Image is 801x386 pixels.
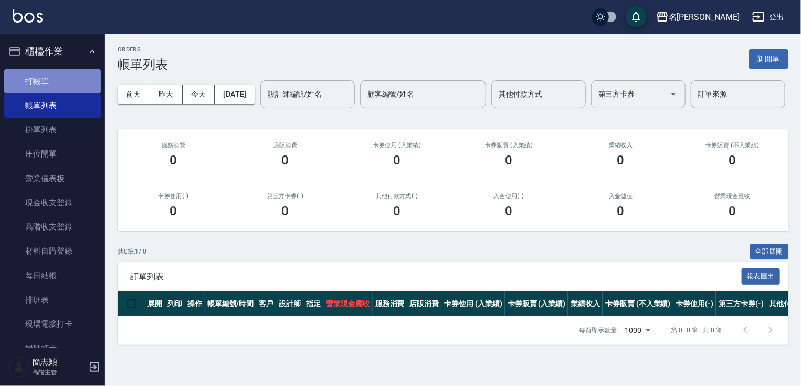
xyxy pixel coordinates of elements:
[32,357,86,368] h5: 簡志穎
[617,204,625,218] h3: 0
[665,86,682,102] button: Open
[242,193,329,200] h2: 第三方卡券(-)
[118,46,168,53] h2: ORDERS
[652,6,744,28] button: 名[PERSON_NAME]
[130,193,217,200] h2: 卡券使用(-)
[466,142,552,149] h2: 卡券販賣 (入業績)
[4,312,101,336] a: 現場電腦打卡
[689,142,776,149] h2: 卡券販賣 (不入業績)
[183,85,215,104] button: 今天
[505,291,568,316] th: 卡券販賣 (入業績)
[185,291,205,316] th: 操作
[256,291,276,316] th: 客戶
[394,204,401,218] h3: 0
[689,193,776,200] h2: 營業現金應收
[669,11,740,24] div: 名[PERSON_NAME]
[354,193,440,200] h2: 其他付款方式(-)
[165,291,185,316] th: 列印
[4,288,101,312] a: 排班表
[205,291,257,316] th: 帳單編號/時間
[742,268,781,285] button: 報表匯出
[626,6,647,27] button: save
[303,291,323,316] th: 指定
[729,153,736,168] h3: 0
[130,142,217,149] h3: 服務消費
[4,191,101,215] a: 現金收支登錄
[505,153,513,168] h3: 0
[32,368,86,377] p: 高階主管
[4,93,101,118] a: 帳單列表
[118,57,168,72] h3: 帳單列表
[8,357,29,378] img: Person
[407,291,442,316] th: 店販消費
[118,85,150,104] button: 前天
[354,142,440,149] h2: 卡券使用 (入業績)
[4,239,101,263] a: 材料自購登錄
[750,244,789,260] button: 全部展開
[577,142,664,149] h2: 業績收入
[577,193,664,200] h2: 入金儲值
[4,264,101,288] a: 每日結帳
[505,204,513,218] h3: 0
[749,54,788,64] a: 新開單
[579,326,617,335] p: 每頁顯示數量
[170,204,177,218] h3: 0
[4,69,101,93] a: 打帳單
[568,291,603,316] th: 業績收入
[716,291,766,316] th: 第三方卡券(-)
[150,85,183,104] button: 昨天
[673,291,716,316] th: 卡券使用(-)
[748,7,788,27] button: 登出
[4,166,101,191] a: 營業儀表板
[145,291,165,316] th: 展開
[282,204,289,218] h3: 0
[130,272,742,282] span: 訂單列表
[4,38,101,65] button: 櫃檯作業
[282,153,289,168] h3: 0
[170,153,177,168] h3: 0
[323,291,373,316] th: 營業現金應收
[617,153,625,168] h3: 0
[4,142,101,166] a: 座位開單
[118,247,146,256] p: 共 0 筆, 1 / 0
[729,204,736,218] h3: 0
[671,326,722,335] p: 第 0–0 筆 共 0 筆
[749,49,788,69] button: 新開單
[4,336,101,360] a: 掃碼打卡
[603,291,673,316] th: 卡券販賣 (不入業績)
[621,316,655,345] div: 1000
[276,291,303,316] th: 設計師
[394,153,401,168] h3: 0
[13,9,43,23] img: Logo
[466,193,552,200] h2: 入金使用(-)
[4,215,101,239] a: 高階收支登錄
[242,142,329,149] h2: 店販消費
[4,118,101,142] a: 掛單列表
[441,291,505,316] th: 卡券使用 (入業績)
[742,271,781,281] a: 報表匯出
[373,291,407,316] th: 服務消費
[215,85,255,104] button: [DATE]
